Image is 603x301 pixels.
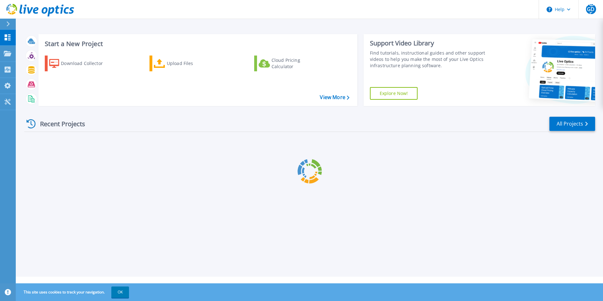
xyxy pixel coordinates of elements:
[549,117,595,131] a: All Projects
[17,286,129,298] span: This site uses cookies to track your navigation.
[24,116,94,132] div: Recent Projects
[272,57,322,70] div: Cloud Pricing Calculator
[254,56,325,71] a: Cloud Pricing Calculator
[167,57,217,70] div: Upload Files
[61,57,111,70] div: Download Collector
[320,94,349,100] a: View More
[586,2,596,17] span: ADGDF
[370,50,488,69] div: Find tutorials, instructional guides and other support videos to help you make the most of your L...
[370,87,418,100] a: Explore Now!
[111,286,129,298] button: OK
[45,40,349,47] h3: Start a New Project
[45,56,115,71] a: Download Collector
[370,39,488,47] div: Support Video Library
[149,56,220,71] a: Upload Files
